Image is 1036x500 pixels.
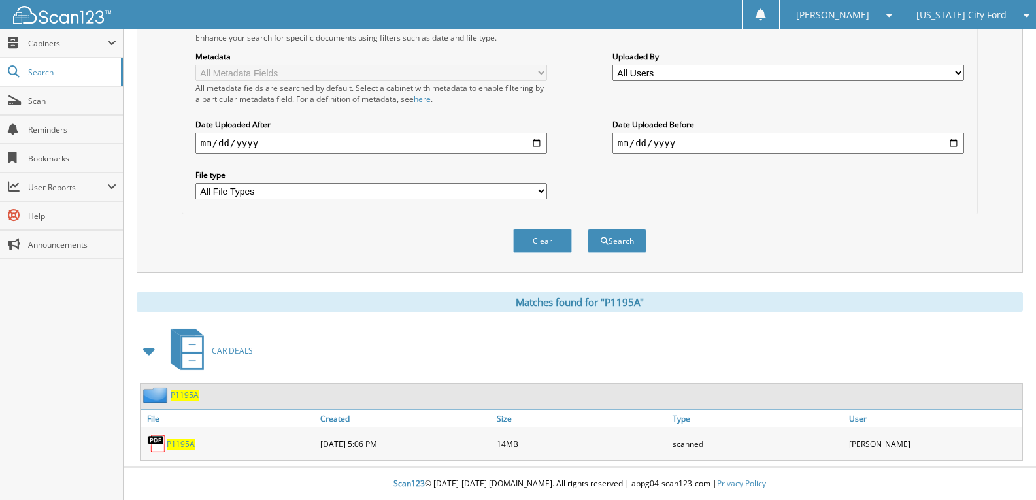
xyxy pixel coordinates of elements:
a: Size [493,410,670,427]
div: Enhance your search for specific documents using filters such as date and file type. [189,32,971,43]
label: Date Uploaded After [195,119,547,130]
label: Metadata [195,51,547,62]
span: [US_STATE] City Ford [916,11,1007,19]
a: User [846,410,1022,427]
div: Matches found for "P1195A" [137,292,1023,312]
label: Uploaded By [612,51,964,62]
span: Scan123 [393,478,425,489]
div: 14MB [493,431,670,457]
input: end [612,133,964,154]
a: P1195A [171,390,199,401]
span: CAR DEALS [212,345,253,356]
a: P1195A [167,439,195,450]
div: [DATE] 5:06 PM [317,431,493,457]
button: Clear [513,229,572,253]
label: File type [195,169,547,180]
span: [PERSON_NAME] [796,11,869,19]
span: Bookmarks [28,153,116,164]
a: Privacy Policy [717,478,766,489]
img: folder2.png [143,387,171,403]
div: © [DATE]-[DATE] [DOMAIN_NAME]. All rights reserved | appg04-scan123-com | [124,468,1036,500]
img: scan123-logo-white.svg [13,6,111,24]
span: Search [28,67,114,78]
a: Created [317,410,493,427]
div: scanned [669,431,846,457]
span: Announcements [28,239,116,250]
label: Date Uploaded Before [612,119,964,130]
a: File [141,410,317,427]
img: PDF.png [147,434,167,454]
span: Help [28,210,116,222]
div: All metadata fields are searched by default. Select a cabinet with metadata to enable filtering b... [195,82,547,105]
a: Type [669,410,846,427]
span: Scan [28,95,116,107]
div: [PERSON_NAME] [846,431,1022,457]
a: CAR DEALS [163,325,253,376]
span: Cabinets [28,38,107,49]
iframe: Chat Widget [971,437,1036,500]
span: Reminders [28,124,116,135]
input: start [195,133,547,154]
span: User Reports [28,182,107,193]
button: Search [588,229,646,253]
a: here [414,93,431,105]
